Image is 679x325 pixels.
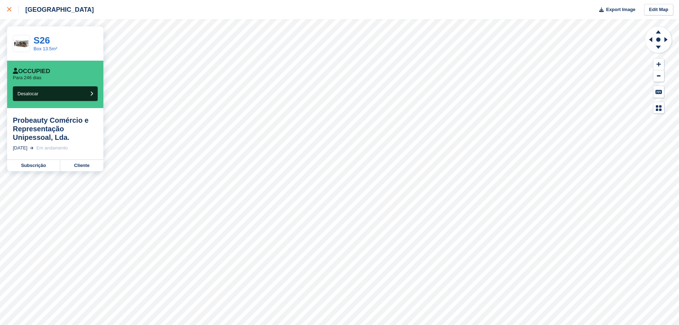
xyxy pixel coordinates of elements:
div: Em andamento [36,144,68,152]
div: Occupied [13,68,50,75]
button: Zoom Out [653,70,664,82]
p: Para 246 dias [13,75,41,81]
div: [GEOGRAPHIC_DATA] [19,5,94,14]
div: Probeauty Comércio e Representação Unipessoal, Lda. [13,116,98,142]
a: Box 13.5m² [34,46,57,51]
a: Cliente [60,160,103,171]
span: Desalocar [17,91,38,96]
a: S26 [34,35,50,46]
a: Edit Map [644,4,673,16]
span: Export Image [606,6,635,13]
button: Map Legend [653,102,664,114]
button: Zoom In [653,59,664,70]
img: arrow-right-light-icn-cde0832a797a2874e46488d9cf13f60e5c3a73dbe684e267c42b8395dfbc2abf.svg [30,147,34,149]
button: Export Image [595,4,636,16]
button: Desalocar [13,86,98,101]
button: Keyboard Shortcuts [653,86,664,98]
a: Subscrição [7,160,60,171]
div: [DATE] [13,144,27,152]
img: 135-sqft-unit.jpg [13,37,30,50]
